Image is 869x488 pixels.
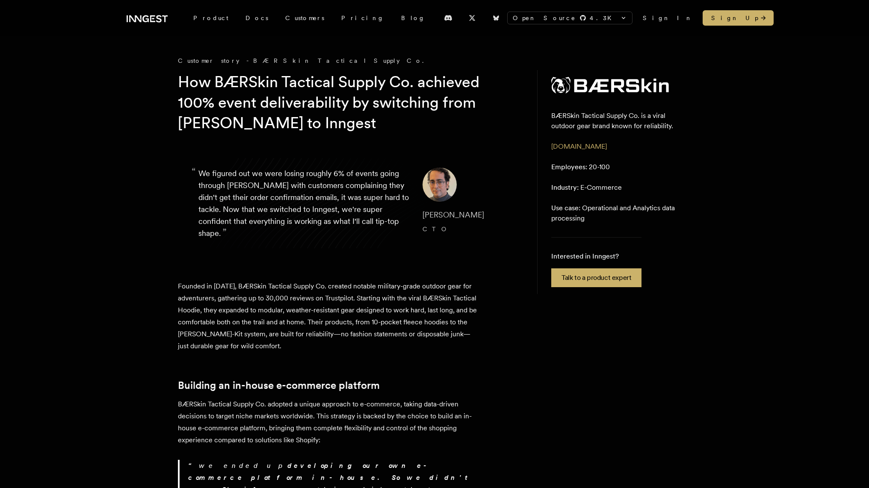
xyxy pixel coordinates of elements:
[551,268,641,287] a: Talk to a product expert
[222,226,227,238] span: ”
[551,142,607,150] a: [DOMAIN_NAME]
[551,203,677,223] p: Operational and Analytics data processing
[178,379,380,391] a: Building an in-house e-commerce platform
[551,111,677,131] p: BÆRSkin Tactical Supply Co. is a viral outdoor gear brand known for reliability.
[393,10,434,26] a: Blog
[551,183,579,191] span: Industry:
[439,11,458,25] a: Discord
[333,10,393,26] a: Pricing
[487,11,505,25] a: Bluesky
[178,56,520,65] div: Customer story - BÆRSkin Tactical Supply Co.
[551,162,610,172] p: 20-100
[277,10,333,26] a: Customers
[178,280,477,352] p: Founded in [DATE], BÆRSkin Tactical Supply Co. created notable military-grade outdoor gear for ad...
[178,398,477,446] p: BÆRSkin Tactical Supply Co. adopted a unique approach to e-commerce, taking data-driven decisions...
[185,10,237,26] div: Product
[643,14,692,22] a: Sign In
[551,182,622,193] p: E-Commerce
[423,210,484,219] span: [PERSON_NAME]
[463,11,482,25] a: X
[551,204,580,212] span: Use case:
[423,168,457,202] img: Image of Gus Fune
[192,169,196,174] span: “
[551,163,587,171] span: Employees:
[423,226,451,232] span: CTO
[703,10,774,26] a: Sign Up
[237,10,277,26] a: Docs
[198,168,409,239] p: We figured out we were losing roughly 6% of events going through [PERSON_NAME] with customers com...
[178,72,506,133] h1: How BÆRSkin Tactical Supply Co. achieved 100% event deliverability by switching from [PERSON_NAME...
[551,77,669,94] img: BÆRSkin Tactical Supply Co.'s logo
[590,14,617,22] span: 4.3 K
[513,14,576,22] span: Open Source
[551,251,641,262] p: Interested in Inngest?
